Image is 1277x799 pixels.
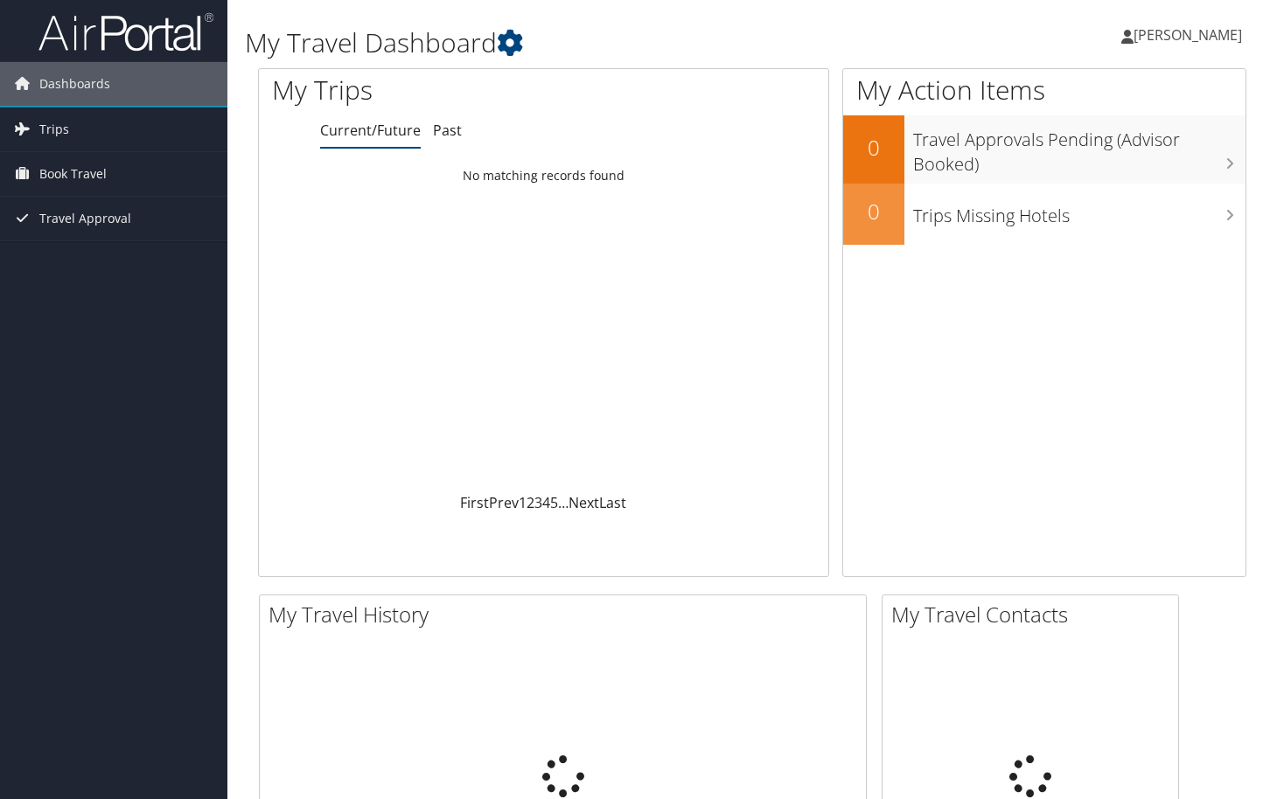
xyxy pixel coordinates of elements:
[39,62,110,106] span: Dashboards
[891,600,1178,629] h2: My Travel Contacts
[1134,25,1242,45] span: [PERSON_NAME]
[843,72,1246,108] h1: My Action Items
[527,493,534,512] a: 2
[269,600,866,629] h2: My Travel History
[460,493,489,512] a: First
[245,24,921,61] h1: My Travel Dashboard
[599,493,626,512] a: Last
[550,493,558,512] a: 5
[843,197,904,226] h2: 0
[558,493,569,512] span: …
[1121,9,1260,61] a: [PERSON_NAME]
[913,119,1246,177] h3: Travel Approvals Pending (Advisor Booked)
[843,133,904,163] h2: 0
[519,493,527,512] a: 1
[433,121,462,140] a: Past
[272,72,578,108] h1: My Trips
[489,493,519,512] a: Prev
[843,184,1246,245] a: 0Trips Missing Hotels
[534,493,542,512] a: 3
[39,152,107,196] span: Book Travel
[913,195,1246,228] h3: Trips Missing Hotels
[39,108,69,151] span: Trips
[320,121,421,140] a: Current/Future
[569,493,599,512] a: Next
[843,115,1246,183] a: 0Travel Approvals Pending (Advisor Booked)
[39,197,131,240] span: Travel Approval
[542,493,550,512] a: 4
[259,160,828,191] td: No matching records found
[38,11,213,52] img: airportal-logo.png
